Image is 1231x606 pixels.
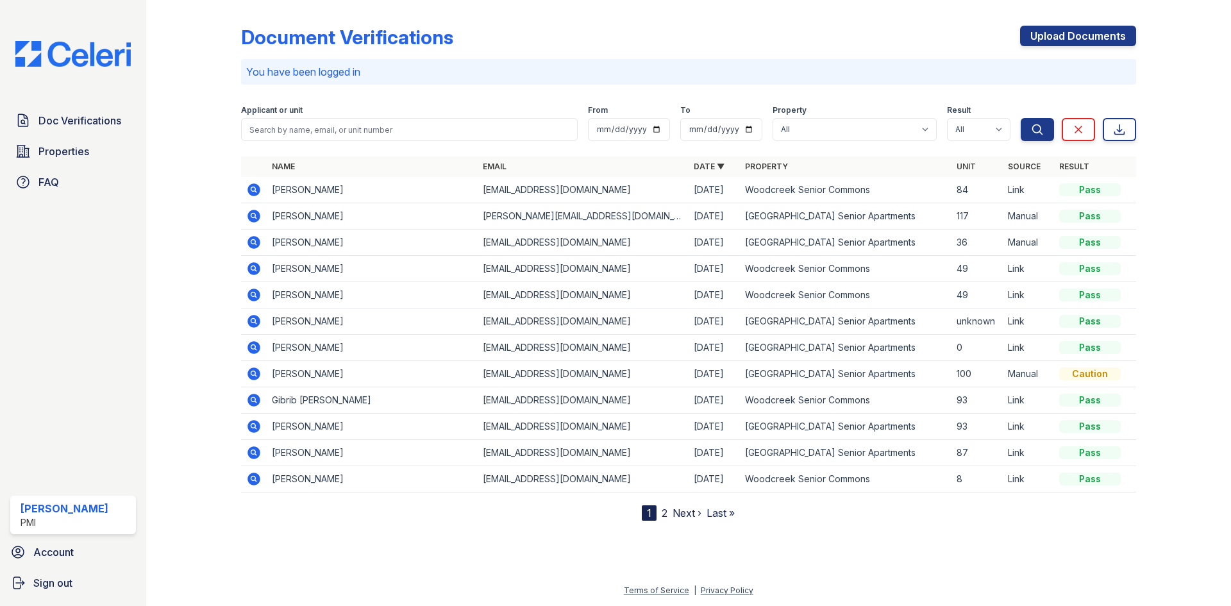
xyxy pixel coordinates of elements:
[267,230,478,256] td: [PERSON_NAME]
[689,361,740,387] td: [DATE]
[707,507,735,519] a: Last »
[478,361,689,387] td: [EMAIL_ADDRESS][DOMAIN_NAME]
[5,570,141,596] a: Sign out
[478,466,689,492] td: [EMAIL_ADDRESS][DOMAIN_NAME]
[38,113,121,128] span: Doc Verifications
[1020,26,1136,46] a: Upload Documents
[689,203,740,230] td: [DATE]
[1059,183,1121,196] div: Pass
[267,414,478,440] td: [PERSON_NAME]
[1059,473,1121,485] div: Pass
[1003,414,1054,440] td: Link
[483,162,507,171] a: Email
[689,466,740,492] td: [DATE]
[1059,394,1121,407] div: Pass
[740,335,951,361] td: [GEOGRAPHIC_DATA] Senior Apartments
[21,501,108,516] div: [PERSON_NAME]
[1003,466,1054,492] td: Link
[241,26,453,49] div: Document Verifications
[10,108,136,133] a: Doc Verifications
[267,466,478,492] td: [PERSON_NAME]
[267,361,478,387] td: [PERSON_NAME]
[33,544,74,560] span: Account
[740,282,951,308] td: Woodcreek Senior Commons
[673,507,701,519] a: Next ›
[267,440,478,466] td: [PERSON_NAME]
[10,139,136,164] a: Properties
[267,308,478,335] td: [PERSON_NAME]
[951,414,1003,440] td: 93
[745,162,788,171] a: Property
[701,585,753,595] a: Privacy Policy
[478,387,689,414] td: [EMAIL_ADDRESS][DOMAIN_NAME]
[1003,335,1054,361] td: Link
[272,162,295,171] a: Name
[689,256,740,282] td: [DATE]
[1059,420,1121,433] div: Pass
[680,105,691,115] label: To
[689,308,740,335] td: [DATE]
[1003,203,1054,230] td: Manual
[662,507,667,519] a: 2
[951,256,1003,282] td: 49
[1003,361,1054,387] td: Manual
[246,64,1131,80] p: You have been logged in
[267,256,478,282] td: [PERSON_NAME]
[1003,282,1054,308] td: Link
[740,440,951,466] td: [GEOGRAPHIC_DATA] Senior Apartments
[947,105,971,115] label: Result
[951,282,1003,308] td: 49
[478,335,689,361] td: [EMAIL_ADDRESS][DOMAIN_NAME]
[689,230,740,256] td: [DATE]
[241,105,303,115] label: Applicant or unit
[267,282,478,308] td: [PERSON_NAME]
[38,174,59,190] span: FAQ
[1059,162,1089,171] a: Result
[740,466,951,492] td: Woodcreek Senior Commons
[267,387,478,414] td: Gibrib [PERSON_NAME]
[1003,177,1054,203] td: Link
[1008,162,1041,171] a: Source
[588,105,608,115] label: From
[33,575,72,591] span: Sign out
[1003,308,1054,335] td: Link
[1003,256,1054,282] td: Link
[21,516,108,529] div: PMI
[740,256,951,282] td: Woodcreek Senior Commons
[740,414,951,440] td: [GEOGRAPHIC_DATA] Senior Apartments
[267,177,478,203] td: [PERSON_NAME]
[478,256,689,282] td: [EMAIL_ADDRESS][DOMAIN_NAME]
[740,308,951,335] td: [GEOGRAPHIC_DATA] Senior Apartments
[951,361,1003,387] td: 100
[740,177,951,203] td: Woodcreek Senior Commons
[478,440,689,466] td: [EMAIL_ADDRESS][DOMAIN_NAME]
[478,230,689,256] td: [EMAIL_ADDRESS][DOMAIN_NAME]
[773,105,807,115] label: Property
[951,466,1003,492] td: 8
[5,539,141,565] a: Account
[478,177,689,203] td: [EMAIL_ADDRESS][DOMAIN_NAME]
[689,387,740,414] td: [DATE]
[694,162,724,171] a: Date ▼
[478,414,689,440] td: [EMAIL_ADDRESS][DOMAIN_NAME]
[624,585,689,595] a: Terms of Service
[689,414,740,440] td: [DATE]
[267,203,478,230] td: [PERSON_NAME]
[241,118,578,141] input: Search by name, email, or unit number
[740,230,951,256] td: [GEOGRAPHIC_DATA] Senior Apartments
[38,144,89,159] span: Properties
[689,282,740,308] td: [DATE]
[740,387,951,414] td: Woodcreek Senior Commons
[951,203,1003,230] td: 117
[951,440,1003,466] td: 87
[951,177,1003,203] td: 84
[1003,440,1054,466] td: Link
[951,230,1003,256] td: 36
[5,41,141,67] img: CE_Logo_Blue-a8612792a0a2168367f1c8372b55b34899dd931a85d93a1a3d3e32e68fde9ad4.png
[951,387,1003,414] td: 93
[740,203,951,230] td: [GEOGRAPHIC_DATA] Senior Apartments
[689,440,740,466] td: [DATE]
[1059,341,1121,354] div: Pass
[1059,262,1121,275] div: Pass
